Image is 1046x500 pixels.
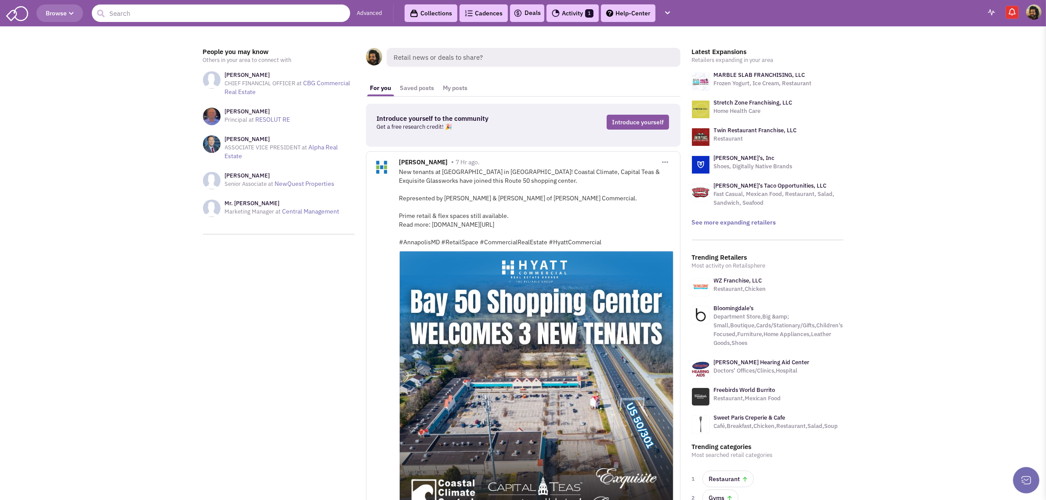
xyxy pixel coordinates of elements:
p: Restaurant,Mexican Food [714,394,781,403]
p: Doctors’ Offices/Clinics,Hospital [714,366,810,375]
a: RESOLUT RE [256,116,290,123]
img: NoImageAvailable1.jpg [203,71,221,89]
h3: [PERSON_NAME] [225,71,355,79]
p: Café,Breakfast,Chicken,Restaurant,Salad,Soup [714,422,838,431]
a: [PERSON_NAME] Hearing Aid Center [714,359,810,366]
a: Collections [405,4,457,22]
p: Get a free research credit! 🎉 [377,123,543,131]
p: Restaurant [714,134,797,143]
a: CBG Commercial Real Estate [225,79,351,96]
h3: [PERSON_NAME] [225,135,355,143]
p: Others in your area to connect with [203,56,355,65]
span: Senior Associate at [225,180,274,188]
p: Department Store,Big &amp; Small,Boutique,Cards/Stationary/Gifts,Children's Focused,Furniture,Hom... [714,312,843,348]
img: logo [692,184,709,201]
a: Saved posts [396,80,439,96]
img: help.png [606,10,613,17]
img: NoImageAvailable1.jpg [203,172,221,189]
a: NewQuest Properties [275,180,335,188]
a: Help-Center [601,4,655,22]
a: Activity1 [547,4,599,22]
img: Cadences_logo.png [465,10,473,16]
span: Marketing Manager at [225,208,281,215]
span: Browse [46,9,74,17]
h3: [PERSON_NAME] [225,108,290,116]
button: Browse [36,4,83,22]
a: Stretch Zone Franchising, LLC [714,99,793,106]
div: New tenants at [GEOGRAPHIC_DATA] in [GEOGRAPHIC_DATA]! Coastal Climate, Capital Teas & Exquisite ... [399,167,673,246]
a: Deals [514,8,541,18]
a: WZ Franchise, LLC [714,277,762,284]
img: icon-deals.svg [514,8,522,18]
a: MARBLE SLAB FRANCHISING, LLC [714,71,805,79]
a: Cadences [460,4,508,22]
span: CHIEF FINANCIAL OFFICER at [225,80,302,87]
img: Chris Larocco [1026,4,1042,20]
a: Sweet Paris Creperie & Cafe [714,414,785,421]
p: Frozen Yogurt, Ice Cream, Restaurant [714,79,812,88]
a: [PERSON_NAME]'s, Inc [714,154,775,162]
p: Shoes, Digitally Native Brands [714,162,793,171]
span: 1 [692,475,697,483]
a: See more expanding retailers [692,218,776,226]
span: Retail news or deals to share? [387,48,680,67]
img: logo [692,101,709,118]
img: logo [692,128,709,146]
h3: Trending Retailers [692,254,843,261]
a: Central Management [282,207,340,215]
p: Retailers expanding in your area [692,56,843,65]
span: [PERSON_NAME] [399,158,448,168]
h3: Latest Expansions [692,48,843,56]
a: Twin Restaurant Franchise, LLC [714,127,797,134]
p: Home Health Care [714,107,793,116]
a: Bloomingdale's [714,304,754,312]
img: icon-collection-lavender-black.svg [410,9,418,18]
h3: [PERSON_NAME] [225,172,335,180]
h3: Trending categories [692,443,843,451]
img: www.wingzone.com [692,279,709,296]
a: Freebirds World Burrito [714,386,775,394]
p: Fast Casual, Mexican Food, Restaurant, Salad, Sandwich, Seafood [714,190,843,207]
span: Principal at [225,116,254,123]
img: logo [692,73,709,91]
p: Most searched retail categories [692,451,843,460]
a: Restaurant [702,471,754,487]
a: [PERSON_NAME]'s Taco Opportunities, LLC [714,182,827,189]
span: 1 [585,9,594,18]
a: For you [366,80,396,96]
span: ASSOCIATE VICE PRESIDENT at [225,144,308,151]
input: Search [92,4,350,22]
a: Alpha Real Estate [225,143,338,160]
p: Most activity on Retailsphere [692,261,843,270]
img: logo [692,156,709,174]
img: SmartAdmin [6,4,28,21]
p: Restaurant,Chicken [714,285,766,293]
a: My posts [439,80,472,96]
h3: Introduce yourself to the community [377,115,543,123]
h3: People you may know [203,48,355,56]
h3: Mr. [PERSON_NAME] [225,199,340,207]
img: NoImageAvailable1.jpg [203,199,221,217]
span: 7 Hr ago. [456,158,480,166]
a: Advanced [357,9,382,18]
img: Activity.png [552,9,560,17]
a: Introduce yourself [607,115,669,130]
